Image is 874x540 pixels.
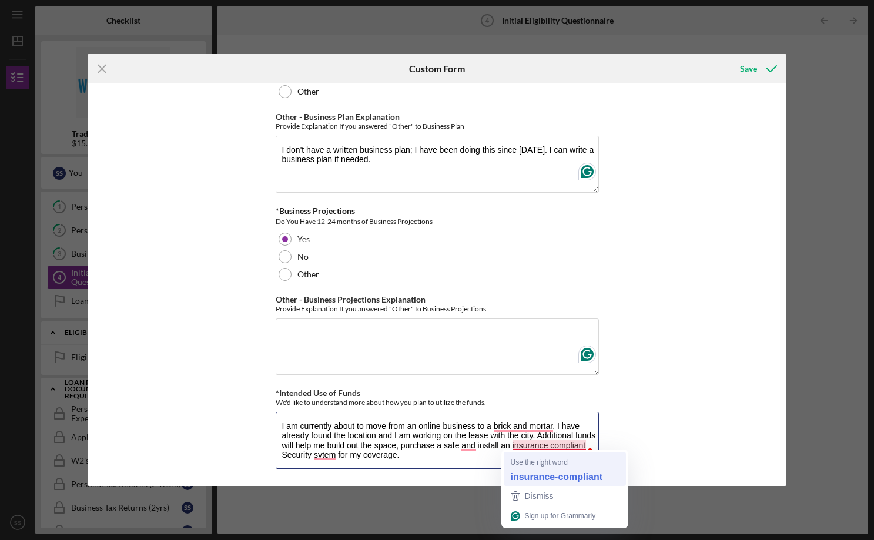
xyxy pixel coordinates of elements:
textarea: I don't have a written business plan; I have been doing this since [DATE]. I can write a business... [276,136,599,192]
label: Other [297,270,319,279]
div: Save [740,57,757,81]
div: We'd like to understand more about how you plan to utilize the funds. [276,398,599,407]
label: *Intended Use of Funds [276,388,360,398]
label: Other - Business Projections Explanation [276,294,426,304]
div: *Business Projections [276,206,599,216]
label: Other - Business Plan Explanation [276,112,400,122]
h6: Custom Form [409,63,465,74]
label: No [297,252,309,261]
label: Yes [297,234,310,244]
button: Save [728,57,786,81]
div: Do You Have 12-24 months of Business Projections [276,216,599,227]
div: Provide Explanation If you answered "Other" to Business Plan [276,122,599,130]
textarea: I am currently about to move from an online business to a brick and mortar. I have already found ... [276,412,599,468]
label: Other [297,87,319,96]
div: Provide Explanation If you answered "Other" to Business Projections [276,304,599,313]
